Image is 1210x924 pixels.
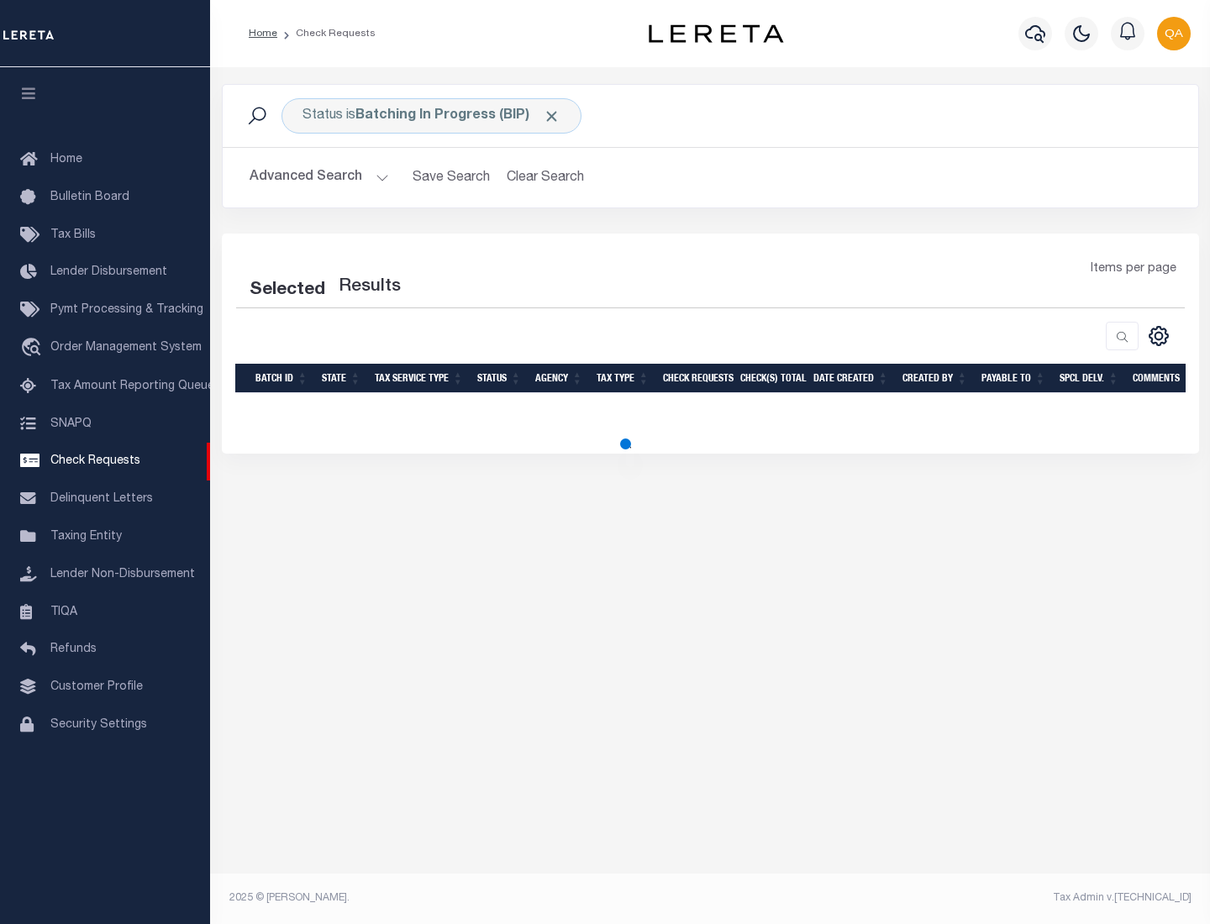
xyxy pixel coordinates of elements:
[50,569,195,580] span: Lender Non-Disbursement
[50,493,153,505] span: Delinquent Letters
[339,274,401,301] label: Results
[543,108,560,125] span: Click to Remove
[277,26,376,41] li: Check Requests
[896,364,975,393] th: Created By
[656,364,734,393] th: Check Requests
[249,364,315,393] th: Batch Id
[355,109,560,123] b: Batching In Progress (BIP)
[529,364,590,393] th: Agency
[1126,364,1202,393] th: Comments
[500,161,592,194] button: Clear Search
[1157,17,1191,50] img: svg+xml;base64,PHN2ZyB4bWxucz0iaHR0cDovL3d3dy53My5vcmcvMjAwMC9zdmciIHBvaW50ZXItZXZlbnRzPSJub25lIi...
[281,98,581,134] div: Click to Edit
[50,266,167,278] span: Lender Disbursement
[50,606,77,617] span: TIQA
[50,381,214,392] span: Tax Amount Reporting Queue
[807,364,896,393] th: Date Created
[50,719,147,731] span: Security Settings
[50,455,140,467] span: Check Requests
[50,192,129,203] span: Bulletin Board
[50,154,82,165] span: Home
[50,342,202,354] span: Order Management System
[402,161,500,194] button: Save Search
[1091,260,1176,279] span: Items per page
[250,277,325,304] div: Selected
[50,417,92,429] span: SNAPQ
[249,29,277,39] a: Home
[975,364,1053,393] th: Payable To
[50,681,143,693] span: Customer Profile
[50,304,203,316] span: Pymt Processing & Tracking
[50,531,122,543] span: Taxing Entity
[50,643,97,655] span: Refunds
[368,364,471,393] th: Tax Service Type
[250,161,389,194] button: Advanced Search
[217,890,711,906] div: 2025 © [PERSON_NAME].
[1053,364,1126,393] th: Spcl Delv.
[315,364,368,393] th: State
[649,24,783,43] img: logo-dark.svg
[50,229,96,241] span: Tax Bills
[723,890,1192,906] div: Tax Admin v.[TECHNICAL_ID]
[471,364,529,393] th: Status
[734,364,807,393] th: Check(s) Total
[20,338,47,360] i: travel_explore
[590,364,656,393] th: Tax Type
